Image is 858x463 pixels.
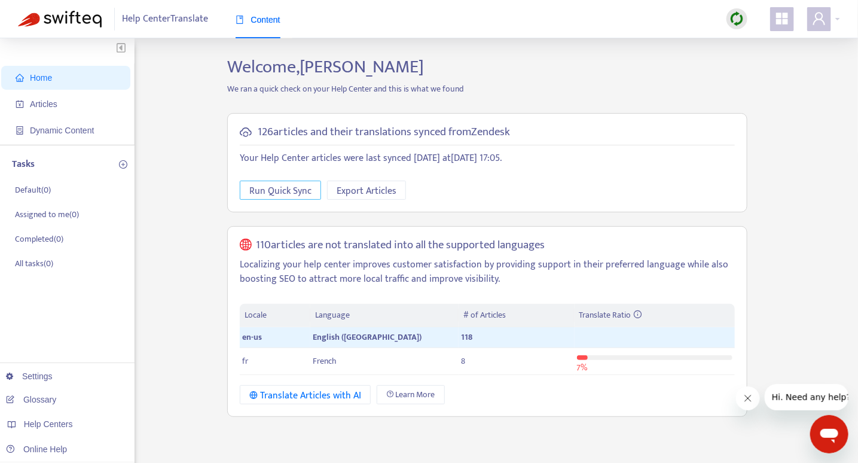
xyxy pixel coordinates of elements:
th: # of Articles [459,304,574,327]
span: Home [30,73,52,83]
p: Completed ( 0 ) [15,233,63,245]
iframe: Message from company [765,384,848,410]
span: account-book [16,100,24,108]
span: Welcome, [PERSON_NAME] [227,52,424,82]
img: Swifteq [18,11,102,28]
span: appstore [775,11,789,26]
span: 118 [461,330,472,344]
span: Export Articles [337,184,396,199]
p: Assigned to me ( 0 ) [15,208,79,221]
p: Tasks [12,157,35,172]
p: Default ( 0 ) [15,184,51,196]
span: Help Centers [24,419,73,429]
h5: 110 articles are not translated into all the supported languages [257,239,545,252]
div: Translate Articles with AI [249,388,361,403]
a: Settings [6,371,53,381]
span: 7 % [577,361,588,374]
span: book [236,16,244,24]
img: sync.dc5367851b00ba804db3.png [729,11,744,26]
p: Your Help Center articles were last synced [DATE] at [DATE] 17:05 . [240,151,735,166]
span: Content [236,15,280,25]
span: Articles [30,99,57,109]
span: cloud-sync [240,126,252,138]
span: English ([GEOGRAPHIC_DATA]) [313,330,422,344]
span: en-us [242,330,262,344]
button: Export Articles [327,181,406,200]
a: Online Help [6,444,67,454]
span: Help Center Translate [123,8,209,31]
a: Glossary [6,395,56,404]
span: plus-circle [119,160,127,169]
div: Translate Ratio [579,309,730,322]
span: Learn More [396,388,435,401]
span: fr [242,354,248,368]
button: Translate Articles with AI [240,385,371,404]
span: 8 [461,354,465,368]
span: home [16,74,24,82]
h5: 126 articles and their translations synced from Zendesk [258,126,510,139]
p: Localizing your help center improves customer satisfaction by providing support in their preferre... [240,258,735,287]
button: Run Quick Sync [240,181,321,200]
a: Learn More [377,385,445,404]
span: French [313,354,337,368]
th: Locale [240,304,310,327]
span: Hi. Need any help? [7,8,86,18]
p: All tasks ( 0 ) [15,257,53,270]
span: Dynamic Content [30,126,94,135]
p: We ran a quick check on your Help Center and this is what we found [218,83,756,95]
span: Run Quick Sync [249,184,312,199]
iframe: Close message [736,386,760,410]
span: global [240,239,252,252]
span: user [812,11,826,26]
span: container [16,126,24,135]
th: Language [310,304,459,327]
iframe: Button to launch messaging window [810,415,848,453]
